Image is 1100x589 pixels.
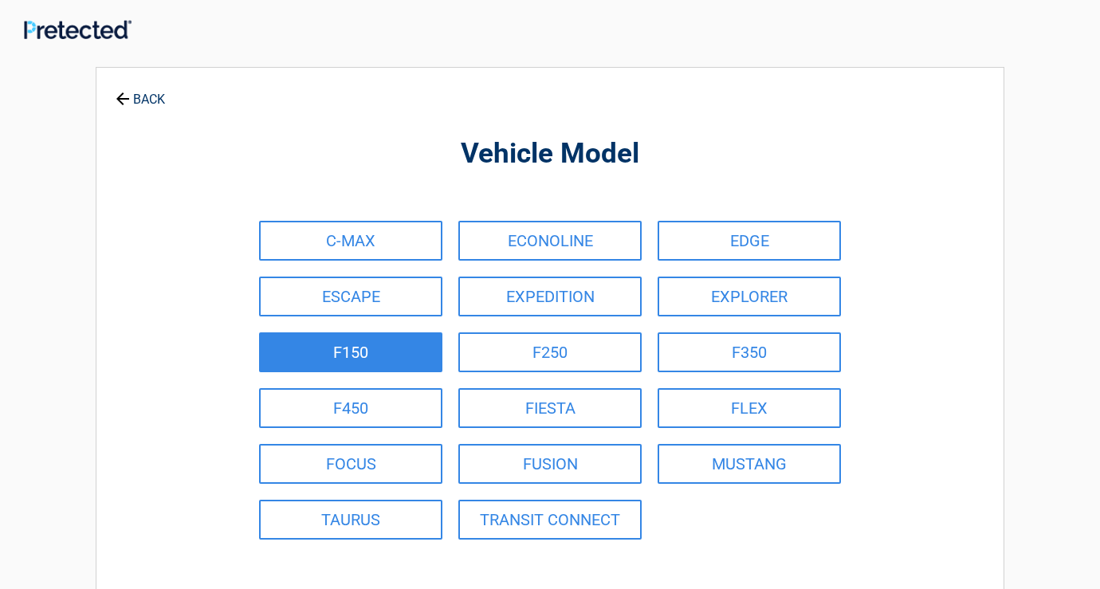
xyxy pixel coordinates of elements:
img: Main Logo [24,20,132,39]
a: TAURUS [259,500,442,540]
h2: Vehicle Model [184,135,916,173]
a: F450 [259,388,442,428]
a: MUSTANG [658,444,841,484]
a: FIESTA [458,388,642,428]
a: EXPEDITION [458,277,642,316]
a: TRANSIT CONNECT [458,500,642,540]
a: FUSION [458,444,642,484]
a: C-MAX [259,221,442,261]
a: FOCUS [259,444,442,484]
a: ECONOLINE [458,221,642,261]
a: EXPLORER [658,277,841,316]
a: FLEX [658,388,841,428]
a: BACK [112,78,168,106]
a: ESCAPE [259,277,442,316]
a: F150 [259,332,442,372]
a: F250 [458,332,642,372]
a: F350 [658,332,841,372]
a: EDGE [658,221,841,261]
